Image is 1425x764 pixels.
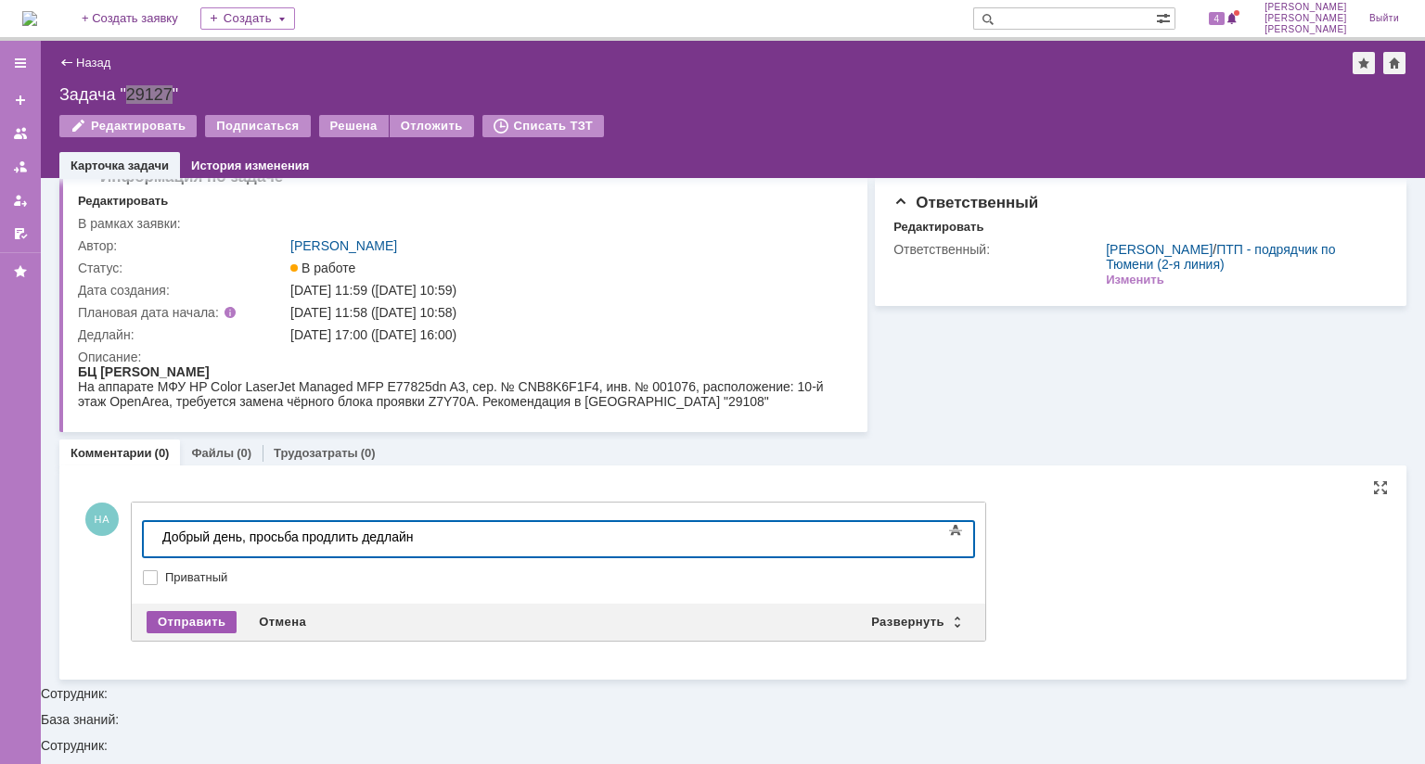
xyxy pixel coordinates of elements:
span: Показать панель инструментов [944,519,967,541]
a: Заявки на командах [6,119,35,148]
span: В работе [290,261,355,275]
a: История изменения [191,159,309,172]
a: Перейти на домашнюю страницу [22,11,37,26]
span: [PERSON_NAME] [1265,2,1347,13]
span: НА [85,503,119,536]
label: Приватный [165,570,970,585]
div: [DATE] 11:59 ([DATE] 10:59) [290,283,841,298]
div: / [1106,242,1379,272]
span: [PERSON_NAME] [1265,13,1347,24]
a: ПТП - подрядчик по Тюмени (2-я линия) [1106,242,1335,272]
div: Задача "29127" [59,85,1406,104]
div: Редактировать [78,194,168,209]
div: Дедлайн: [78,327,287,342]
a: Создать заявку [6,85,35,115]
a: Файлы [191,446,234,460]
div: Ответственный: [893,242,1102,257]
div: Плановая дата начала: [78,305,264,320]
a: Комментарии [71,446,152,460]
div: База знаний: [41,713,1425,726]
div: На всю страницу [1373,480,1388,495]
div: Описание: [78,350,845,364]
div: Создать [200,7,295,30]
div: Статус: [78,261,287,275]
div: Автор: [78,238,287,253]
a: [PERSON_NAME] [1106,242,1213,257]
div: Дата создания: [78,283,287,298]
img: logo [22,11,37,26]
div: Изменить [1106,273,1164,287]
div: (0) [237,446,251,460]
a: Мои согласования [6,219,35,248]
span: Ответственный [893,194,1038,211]
div: Редактировать [893,220,983,235]
div: [DATE] 17:00 ([DATE] 16:00) [290,327,841,342]
a: Назад [76,56,110,70]
div: В рамках заявки: [78,216,287,231]
div: [DATE] 11:58 ([DATE] 10:58) [290,305,841,320]
div: Сотрудник: [41,739,1425,752]
span: 4 [1209,12,1226,25]
div: (0) [361,446,376,460]
a: [PERSON_NAME] [290,238,397,253]
a: Заявки в моей ответственности [6,152,35,182]
div: Добрый день, просьба продлить дедлайн [7,7,271,22]
a: Мои заявки [6,185,35,215]
div: (0) [155,446,170,460]
a: Карточка задачи [71,159,169,172]
div: Добавить в избранное [1353,52,1375,74]
a: Трудозатраты [274,446,358,460]
div: Сделать домашней страницей [1383,52,1406,74]
span: Расширенный поиск [1156,8,1175,26]
div: Сотрудник: [41,146,1425,700]
span: [PERSON_NAME] [1265,24,1347,35]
